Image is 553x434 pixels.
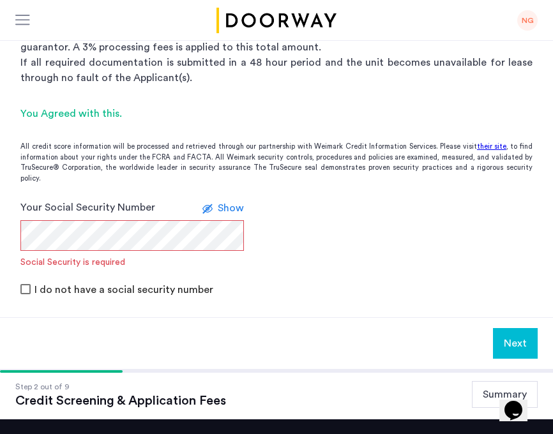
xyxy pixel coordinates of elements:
a: Cazamio logo [214,8,339,33]
img: logo [214,8,339,33]
div: Social Security is required [20,256,125,269]
iframe: chat widget [499,383,540,421]
p: If all required documentation is submitted in a 48 hour period and the unit becomes unavailable f... [20,55,533,86]
div: Step 2 out of 9 [15,380,226,393]
button: Summary [472,381,538,408]
button: Next [493,328,538,359]
label: I do not have a social security number [32,285,213,295]
div: NG [517,10,538,31]
label: Your Social Security Number [20,200,155,215]
div: You Agreed with this. [20,106,533,121]
span: Show [218,203,244,213]
a: their site [477,142,506,153]
div: Credit Screening & Application Fees [15,393,226,408]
